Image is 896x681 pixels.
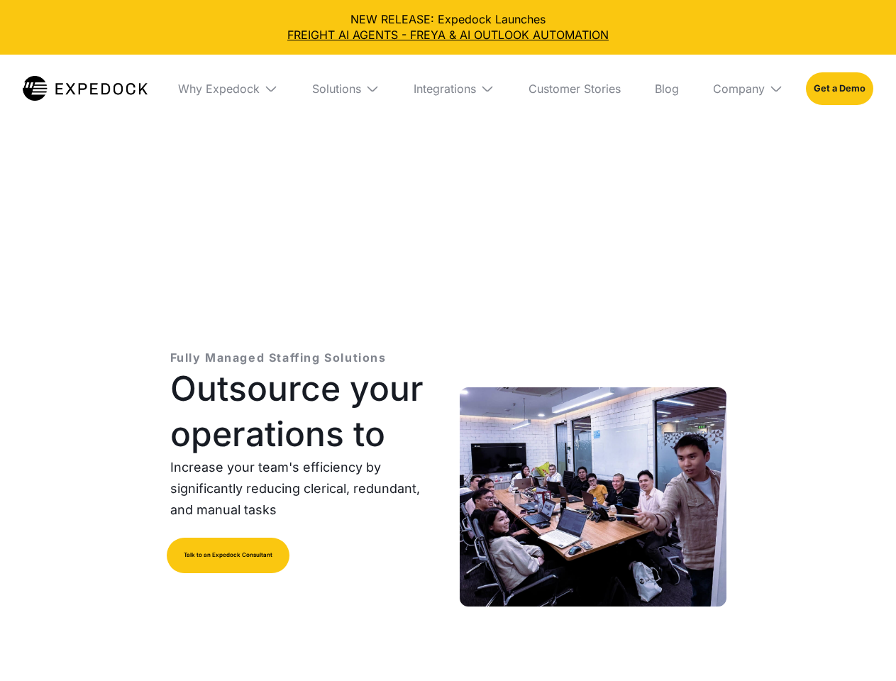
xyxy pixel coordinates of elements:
[170,349,387,366] p: Fully Managed Staffing Solutions
[11,11,885,43] div: NEW RELEASE: Expedock Launches
[301,55,391,123] div: Solutions
[713,82,765,96] div: Company
[167,55,289,123] div: Why Expedock
[517,55,632,123] a: Customer Stories
[170,457,437,521] p: Increase your team's efficiency by significantly reducing clerical, redundant, and manual tasks
[414,82,476,96] div: Integrations
[170,366,437,457] h1: Outsource your operations to
[806,72,873,105] a: Get a Demo
[312,82,361,96] div: Solutions
[11,27,885,43] a: FREIGHT AI AGENTS - FREYA & AI OUTLOOK AUTOMATION
[178,82,260,96] div: Why Expedock
[702,55,795,123] div: Company
[167,538,289,573] a: Talk to an Expedock Consultant
[402,55,506,123] div: Integrations
[643,55,690,123] a: Blog
[825,613,896,681] iframe: Chat Widget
